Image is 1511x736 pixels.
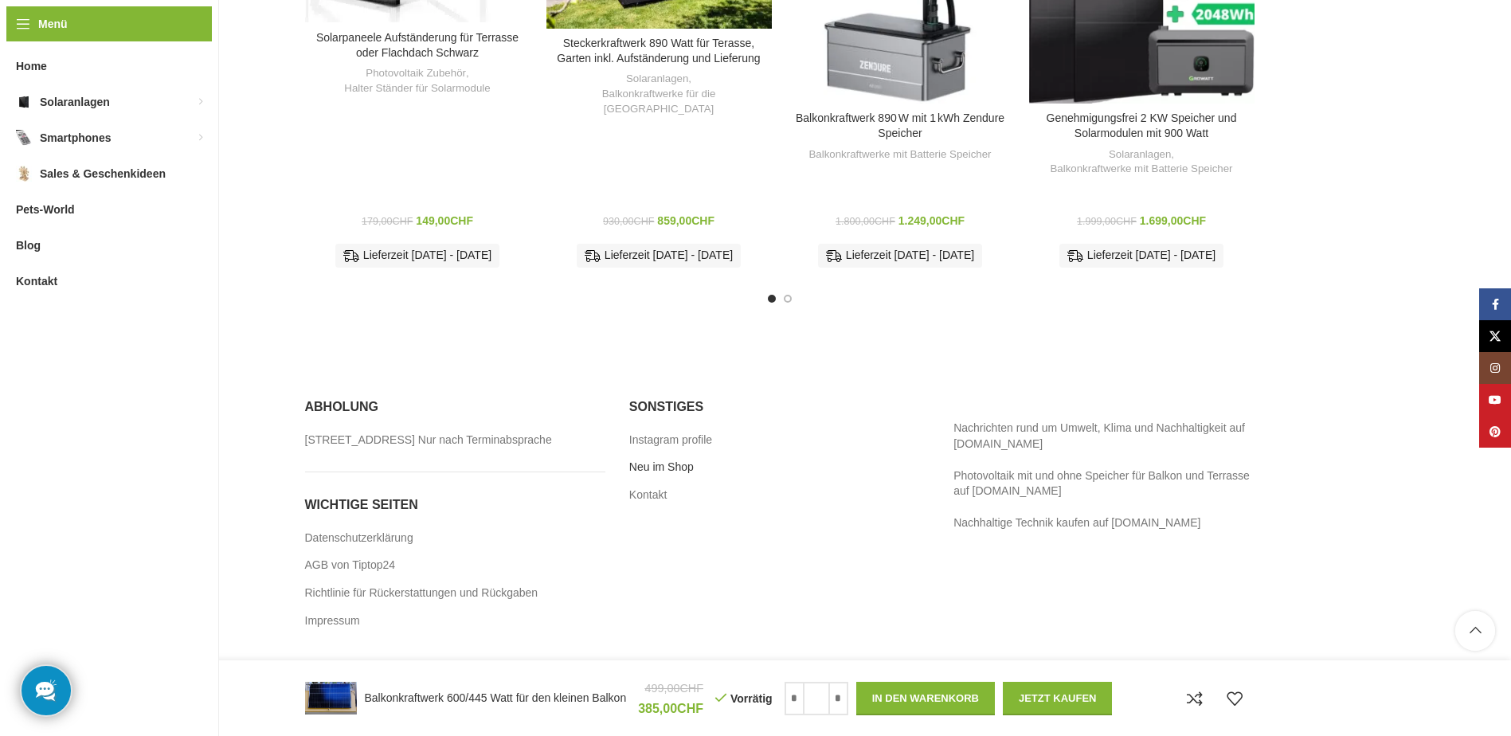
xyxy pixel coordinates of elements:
[305,585,540,601] a: Richtlinie für Rückerstattungen und Rückgaben
[38,15,68,33] span: Menü
[305,682,357,714] img: Balkonkraftwerk 600/445 Watt für den kleinen Balkon
[818,244,982,268] div: Lieferzeit [DATE] - [DATE]
[305,433,554,448] a: [STREET_ADDRESS] Nur nach Terminabsprache
[305,558,397,574] a: AGB von Tiptop24
[1047,112,1237,140] a: Genehmigungsfrei 2 KW Speicher und Solarmodulen mit 900 Watt
[804,682,828,715] input: Produktmenge
[554,72,764,116] div: ,
[16,94,32,110] img: Solaranlagen
[1116,216,1137,227] span: CHF
[679,682,703,695] span: CHF
[629,487,668,503] a: Kontakt
[1109,147,1171,162] a: Solaranlagen
[638,702,703,715] bdi: 385,00
[784,295,792,303] li: Go to slide 2
[335,244,499,268] div: Lieferzeit [DATE] - [DATE]
[953,516,1200,529] a: Nachhaltige Technik kaufen auf [DOMAIN_NAME]
[898,214,965,227] bdi: 1.249,00
[626,72,688,87] a: Solaranlagen
[16,130,32,146] img: Smartphones
[836,216,895,227] bdi: 1.800,00
[40,88,110,116] span: Solaranlagen
[808,147,991,162] a: Balkonkraftwerke mit Batterie Speicher
[305,530,415,546] a: Datenschutzerklärung
[953,469,1250,498] a: Photovoltaik mit und ohne Speicher für Balkon und Terrasse auf [DOMAIN_NAME]
[796,112,1004,140] a: Balkonkraftwerk 890 W mit 1 kWh Zendure Speicher
[577,244,741,268] div: Lieferzeit [DATE] - [DATE]
[1455,611,1495,651] a: Scroll to top button
[16,231,41,260] span: Blog
[644,682,703,695] bdi: 499,00
[875,216,895,227] span: CHF
[16,195,75,224] span: Pets-World
[316,31,519,60] a: Solarpaneele Aufständerung für Terrasse oder Flachdach Schwarz
[1050,162,1232,177] a: Balkonkraftwerke mit Batterie Speicher
[1479,384,1511,416] a: YouTube Social Link
[16,166,32,182] img: Sales & Geschenkideen
[953,421,1245,450] a: Nachrichten rund um Umwelt, Klima und Nachhaltigkeit auf [DOMAIN_NAME]
[344,81,490,96] a: Halter Ständer für Solarmodule
[450,214,473,227] span: CHF
[40,123,111,152] span: Smartphones
[1183,214,1206,227] span: CHF
[305,398,605,416] h5: Abholung
[634,216,655,227] span: CHF
[305,613,362,629] a: Impressum
[629,460,695,476] a: Neu im Shop
[1479,320,1511,352] a: X Social Link
[768,295,776,303] li: Go to slide 1
[362,216,413,227] bdi: 179,00
[40,159,166,188] span: Sales & Geschenkideen
[313,66,523,96] div: ,
[603,216,654,227] bdi: 930,00
[1077,216,1137,227] bdi: 1.999,00
[1003,682,1113,715] button: Jetzt kaufen
[1037,147,1247,177] div: ,
[629,398,930,416] h5: Sonstiges
[691,214,714,227] span: CHF
[16,267,57,296] span: Kontakt
[393,216,413,227] span: CHF
[856,682,995,715] button: In den Warenkorb
[677,702,703,715] span: CHF
[16,52,47,80] span: Home
[1479,352,1511,384] a: Instagram Social Link
[941,214,965,227] span: CHF
[629,433,714,448] a: Instagram profile
[1059,244,1223,268] div: Lieferzeit [DATE] - [DATE]
[554,87,764,116] a: Balkonkraftwerke für die [GEOGRAPHIC_DATA]
[657,214,714,227] bdi: 859,00
[416,214,473,227] bdi: 149,00
[1140,214,1206,227] bdi: 1.699,00
[365,691,627,707] h4: Balkonkraftwerk 600/445 Watt für den kleinen Balkon
[1479,416,1511,448] a: Pinterest Social Link
[715,691,773,706] p: Vorrätig
[1479,288,1511,320] a: Facebook Social Link
[305,496,605,514] h5: Wichtige seiten
[557,37,760,65] a: Steckerkraftwerk 890 Watt für Terasse, Garten inkl. Aufständerung und Lieferung
[366,66,466,81] a: Photovoltaik Zubehör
